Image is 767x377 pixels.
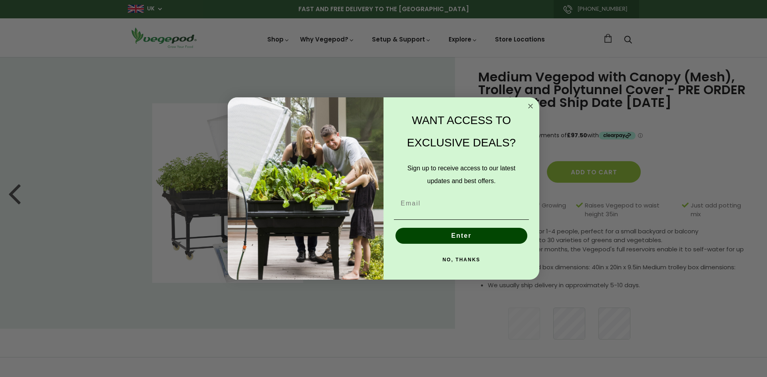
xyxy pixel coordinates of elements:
[526,101,535,111] button: Close dialog
[407,165,515,184] span: Sign up to receive access to our latest updates and best offers.
[407,114,516,149] span: WANT ACCESS TO EXCLUSIVE DEALS?
[394,252,529,268] button: NO, THANKS
[228,97,383,280] img: e9d03583-1bb1-490f-ad29-36751b3212ff.jpeg
[394,195,529,211] input: Email
[395,228,527,244] button: Enter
